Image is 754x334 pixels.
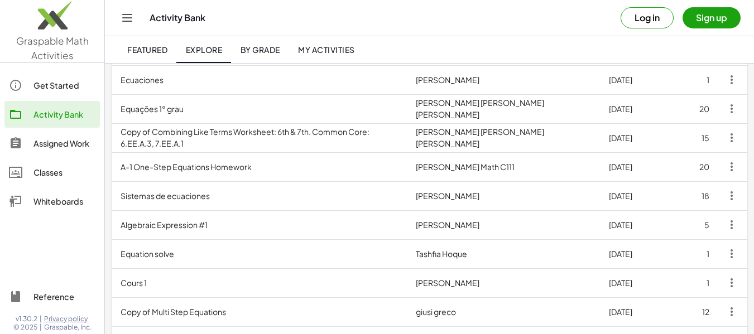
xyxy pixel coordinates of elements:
[16,314,37,323] span: v1.30.2
[4,72,100,99] a: Get Started
[600,123,672,152] td: [DATE]
[240,45,280,55] span: By Grade
[298,45,355,55] span: My Activities
[672,210,718,239] td: 5
[112,210,407,239] td: Algebraic Expression #1
[407,297,600,326] td: giusi greco
[112,181,407,210] td: Sistemas de ecuaciones
[600,181,672,210] td: [DATE]
[407,152,600,181] td: [PERSON_NAME] Math C111
[112,239,407,268] td: Equation solve
[407,268,600,297] td: [PERSON_NAME]
[672,268,718,297] td: 1
[33,290,95,303] div: Reference
[33,108,95,121] div: Activity Bank
[112,65,407,94] td: Ecuaciones
[600,94,672,123] td: [DATE]
[33,166,95,179] div: Classes
[683,7,741,28] button: Sign up
[600,152,672,181] td: [DATE]
[4,101,100,128] a: Activity Bank
[672,239,718,268] td: 1
[407,210,600,239] td: [PERSON_NAME]
[118,9,136,27] button: Toggle navigation
[40,323,42,332] span: |
[600,210,672,239] td: [DATE]
[672,123,718,152] td: 15
[13,323,37,332] span: © 2025
[112,152,407,181] td: A-1 One-Step Equations Homework
[407,123,600,152] td: [PERSON_NAME] [PERSON_NAME] [PERSON_NAME]
[621,7,674,28] button: Log in
[600,268,672,297] td: [DATE]
[185,45,222,55] span: Explore
[672,94,718,123] td: 20
[672,297,718,326] td: 12
[4,159,100,186] a: Classes
[600,65,672,94] td: [DATE]
[33,79,95,92] div: Get Started
[33,137,95,150] div: Assigned Work
[16,35,89,61] span: Graspable Math Activities
[672,65,718,94] td: 1
[4,130,100,157] a: Assigned Work
[4,188,100,215] a: Whiteboards
[672,152,718,181] td: 20
[600,239,672,268] td: [DATE]
[44,323,92,332] span: Graspable, Inc.
[407,94,600,123] td: [PERSON_NAME] [PERSON_NAME] [PERSON_NAME]
[112,123,407,152] td: Copy of Combining Like Terms Worksheet: 6th & 7th. Common Core: 6.EE.A.3, 7.EE.A.1
[112,268,407,297] td: Cours 1
[40,314,42,323] span: |
[33,195,95,208] div: Whiteboards
[407,239,600,268] td: Tashfia Hoque
[600,297,672,326] td: [DATE]
[672,181,718,210] td: 18
[112,94,407,123] td: Equações 1° grau
[44,314,92,323] a: Privacy policy
[407,65,600,94] td: [PERSON_NAME]
[112,297,407,326] td: Copy of Multi Step Equations
[127,45,167,55] span: Featured
[407,181,600,210] td: [PERSON_NAME]
[4,283,100,310] a: Reference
